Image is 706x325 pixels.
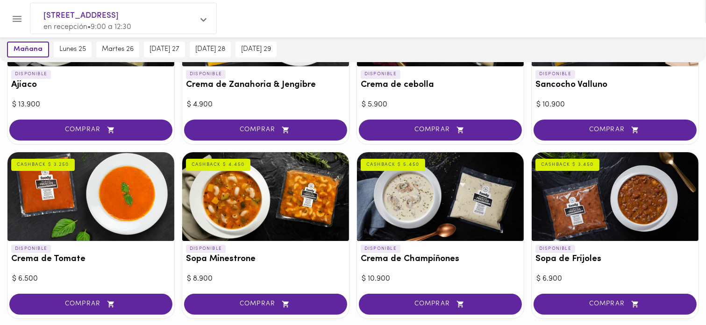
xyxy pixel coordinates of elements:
div: CASHBACK $ 4.450 [186,159,250,171]
button: COMPRAR [359,294,522,315]
h3: Sancocho Valluno [535,80,695,90]
p: DISPONIBLE [186,245,226,253]
button: mañana [7,42,49,57]
span: COMPRAR [371,126,510,134]
span: lunes 25 [59,45,86,54]
h3: Crema de Tomate [11,254,171,264]
div: Crema de Champiñones [357,152,524,241]
div: CASHBACK $ 3.250 [11,159,75,171]
p: DISPONIBLE [361,245,400,253]
span: COMPRAR [371,300,510,308]
button: COMPRAR [534,294,697,315]
span: COMPRAR [545,126,685,134]
button: COMPRAR [184,120,347,141]
button: COMPRAR [9,294,172,315]
div: $ 10.900 [536,99,694,110]
button: martes 26 [96,42,139,57]
button: COMPRAR [9,120,172,141]
button: [DATE] 29 [235,42,277,57]
h3: Sopa Minestrone [186,254,345,264]
p: DISPONIBLE [535,245,575,253]
h3: Crema de Champiñones [361,254,520,264]
div: $ 5.900 [362,99,519,110]
h3: Sopa de Frijoles [535,254,695,264]
div: $ 6.500 [12,274,170,284]
div: Sopa de Frijoles [532,152,699,241]
div: CASHBACK $ 3.450 [535,159,599,171]
div: $ 4.900 [187,99,344,110]
span: COMPRAR [545,300,685,308]
div: $ 10.900 [362,274,519,284]
p: DISPONIBLE [361,70,400,78]
div: $ 8.900 [187,274,344,284]
span: COMPRAR [21,126,161,134]
button: [DATE] 27 [144,42,185,57]
span: en recepción • 9:00 a 12:30 [43,23,131,31]
button: Menu [6,7,29,30]
span: [DATE] 29 [241,45,271,54]
h3: Crema de cebolla [361,80,520,90]
p: DISPONIBLE [535,70,575,78]
h3: Crema de Zanahoria & Jengibre [186,80,345,90]
div: Sopa Minestrone [182,152,349,241]
h3: Ajiaco [11,80,171,90]
div: Crema de Tomate [7,152,174,241]
span: martes 26 [102,45,134,54]
span: [STREET_ADDRESS] [43,10,194,22]
div: $ 13.900 [12,99,170,110]
span: COMPRAR [196,300,335,308]
button: lunes 25 [54,42,92,57]
button: COMPRAR [359,120,522,141]
div: $ 6.900 [536,274,694,284]
button: COMPRAR [184,294,347,315]
p: DISPONIBLE [11,70,51,78]
span: [DATE] 27 [150,45,179,54]
iframe: Messagebird Livechat Widget [652,271,697,316]
span: COMPRAR [21,300,161,308]
span: mañana [14,45,43,54]
div: CASHBACK $ 5.450 [361,159,425,171]
p: DISPONIBLE [186,70,226,78]
button: [DATE] 28 [190,42,231,57]
button: COMPRAR [534,120,697,141]
span: COMPRAR [196,126,335,134]
span: [DATE] 28 [195,45,225,54]
p: DISPONIBLE [11,245,51,253]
